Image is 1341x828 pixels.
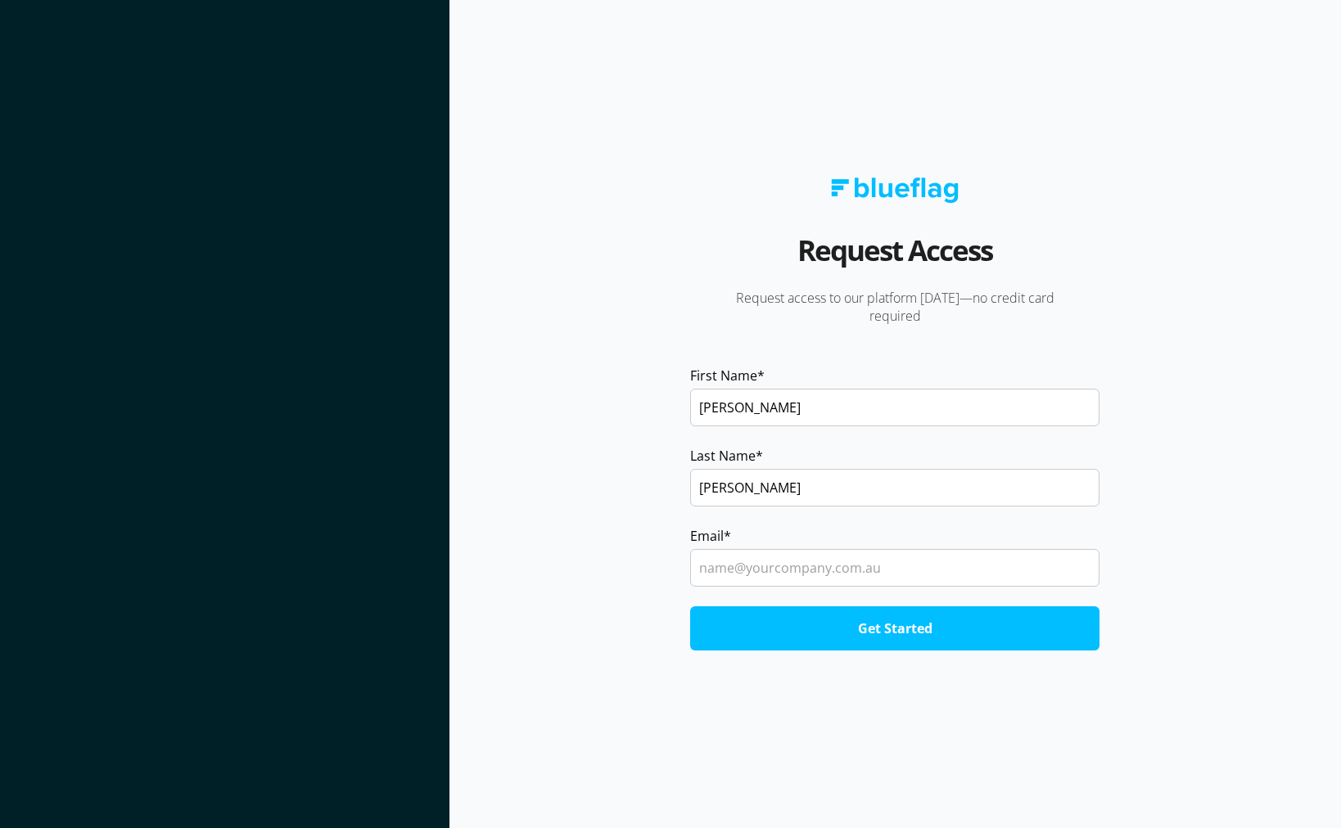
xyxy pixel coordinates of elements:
[797,227,992,289] h2: Request Access
[831,178,959,203] img: Blue Flag logo
[690,389,1099,426] input: John
[690,549,1099,587] input: name@yourcompany.com.au
[690,526,724,546] span: Email
[690,446,756,466] span: Last Name
[672,289,1118,325] p: Request access to our platform [DATE]—no credit card required
[690,606,1099,650] input: Get Started
[690,469,1099,506] input: Smith
[690,366,757,385] span: First Name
